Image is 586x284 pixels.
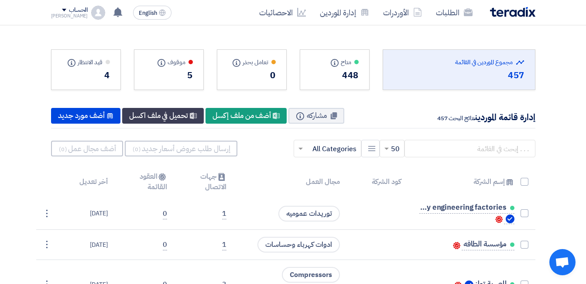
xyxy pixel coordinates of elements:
th: أخر تعديل [54,166,115,197]
span: Compressors [282,267,340,283]
a: مؤسسة الطاقه [462,239,514,250]
span: مشاركه [307,110,327,121]
span: 0 [163,239,167,250]
a: kefac - elkinawy engineering factories Verified Account [419,203,514,224]
div: 0 [228,69,276,82]
div: تعامل بحذر [228,58,276,67]
img: profile_test.png [91,6,105,20]
th: إسم الشركة [408,166,521,197]
span: kefac - elkinawy engineering factories [419,204,507,211]
div: 448 [311,69,359,82]
div: مجموع الموردين في القائمة [394,58,524,67]
span: 50 [391,144,400,154]
button: إرسال طلب عروض أسعار جديد(0) [125,141,237,156]
img: Verified Account [506,215,514,223]
div: [PERSON_NAME] [51,14,88,18]
div: 4 [62,69,110,82]
span: (0) [133,145,141,153]
span: نتائج البحث 457 [437,114,475,123]
a: Open chat [549,249,576,275]
a: الاحصائيات [252,2,313,23]
div: موقوف [145,58,193,67]
span: ادوات كهرباء وحساسات [257,237,340,253]
span: (0) [59,145,67,153]
div: 457 [394,69,524,82]
span: توريدات عموميه [278,206,340,222]
button: مشاركه [288,108,344,124]
div: ⋮ [40,207,54,221]
th: كود الشركة [347,166,408,197]
a: الطلبات [429,2,480,23]
a: إدارة الموردين [313,2,376,23]
th: مجال العمل [233,166,347,197]
div: الحساب [69,7,88,14]
div: 5 [145,69,193,82]
td: [DATE] [54,197,115,230]
div: متاح [311,58,359,67]
div: ⋮ [40,238,54,252]
input: . . . إبحث في القائمة [404,140,535,157]
div: إدارة قائمة الموردين [433,111,535,124]
button: أضف مجال عمل(0) [51,141,123,156]
div: قيد الانتظار [62,58,110,67]
span: مؤسسة الطاقه [463,241,507,248]
div: تحميل في ملف اكسل [122,108,203,124]
th: جهات الاتصال [174,166,233,197]
button: English [133,6,171,20]
span: 0 [163,208,167,219]
span: 1 [222,208,226,219]
td: [DATE] [54,230,115,260]
th: العقود القائمة [115,166,174,197]
img: Teradix logo [490,7,535,17]
div: أضف من ملف إكسل [206,108,287,124]
a: الأوردرات [376,2,429,23]
span: English [139,10,157,16]
div: أضف مورد جديد [51,108,121,124]
span: 1 [222,239,226,250]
